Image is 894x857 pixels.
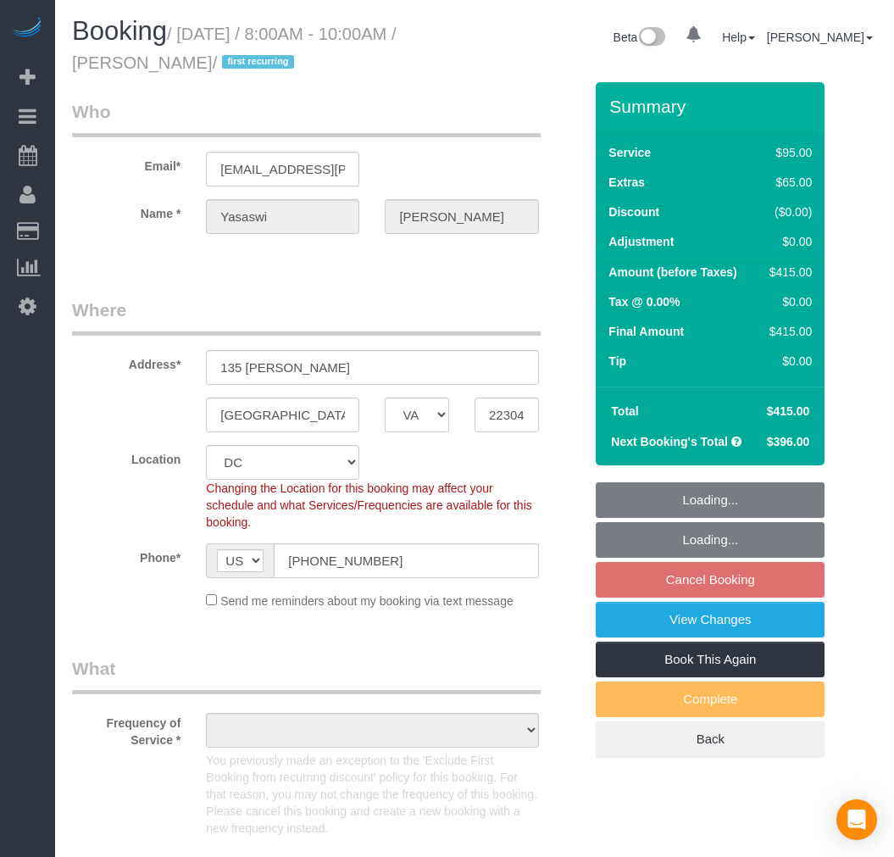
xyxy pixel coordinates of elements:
[596,642,825,677] a: Book This Again
[763,323,812,340] div: $415.00
[763,144,812,161] div: $95.00
[767,435,810,448] span: $396.00
[206,152,359,186] input: Email*
[72,16,167,46] span: Booking
[763,203,812,220] div: ($0.00)
[59,445,193,468] label: Location
[763,233,812,250] div: $0.00
[608,323,684,340] label: Final Amount
[72,656,541,694] legend: What
[608,353,626,370] label: Tip
[767,31,873,44] a: [PERSON_NAME]
[722,31,755,44] a: Help
[59,350,193,373] label: Address*
[608,264,736,281] label: Amount (before Taxes)
[763,174,812,191] div: $65.00
[59,543,193,566] label: Phone*
[763,293,812,310] div: $0.00
[59,709,193,748] label: Frequency of Service *
[608,293,680,310] label: Tax @ 0.00%
[220,594,514,608] span: Send me reminders about my booking via text message
[611,435,728,448] strong: Next Booking's Total
[763,353,812,370] div: $0.00
[72,25,397,72] small: / [DATE] / 8:00AM - 10:00AM / [PERSON_NAME]
[596,602,825,637] a: View Changes
[206,481,531,529] span: Changing the Location for this booking may affect your schedule and what Services/Frequencies are...
[206,199,359,234] input: First Name*
[72,99,541,137] legend: Who
[385,199,538,234] input: Last Name*
[59,152,193,175] label: Email*
[608,203,659,220] label: Discount
[10,17,44,41] img: Automaid Logo
[213,53,300,72] span: /
[596,721,825,757] a: Back
[274,543,538,578] input: Phone*
[206,398,359,432] input: City*
[614,31,666,44] a: Beta
[608,233,674,250] label: Adjustment
[767,404,810,418] span: $415.00
[206,752,538,837] p: You previously made an exception to the 'Exclude First Booking from recurring discount' policy fo...
[72,298,541,336] legend: Where
[609,97,816,116] h3: Summary
[763,264,812,281] div: $415.00
[475,398,539,432] input: Zip Code*
[222,55,294,69] span: first recurring
[836,799,877,840] div: Open Intercom Messenger
[59,199,193,222] label: Name *
[637,27,665,49] img: New interface
[608,144,651,161] label: Service
[608,174,645,191] label: Extras
[611,404,638,418] strong: Total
